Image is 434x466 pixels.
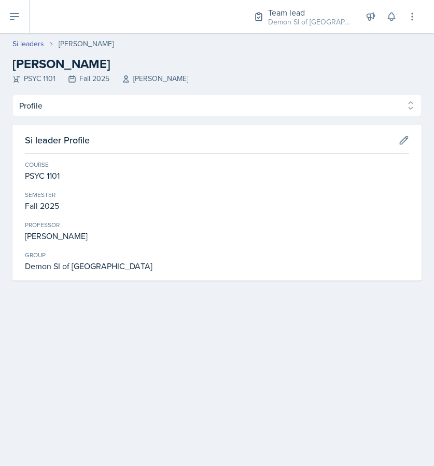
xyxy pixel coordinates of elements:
h3: Si leader Profile [25,133,90,147]
div: [PERSON_NAME] [59,38,114,49]
h2: [PERSON_NAME] [12,55,422,73]
a: Si leaders [12,38,44,49]
div: Course [25,160,409,169]
div: PSYC 1101 Fall 2025 [PERSON_NAME] [12,73,422,84]
div: Team lead [268,6,351,19]
div: Fall 2025 [25,199,409,212]
div: Demon SI of [GEOGRAPHIC_DATA] / Fall 2025 [268,17,351,28]
div: Demon SI of [GEOGRAPHIC_DATA] [25,260,409,272]
div: Group [25,250,409,260]
div: [PERSON_NAME] [25,230,409,242]
div: Professor [25,220,409,230]
div: Semester [25,190,409,199]
div: PSYC 1101 [25,169,409,182]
